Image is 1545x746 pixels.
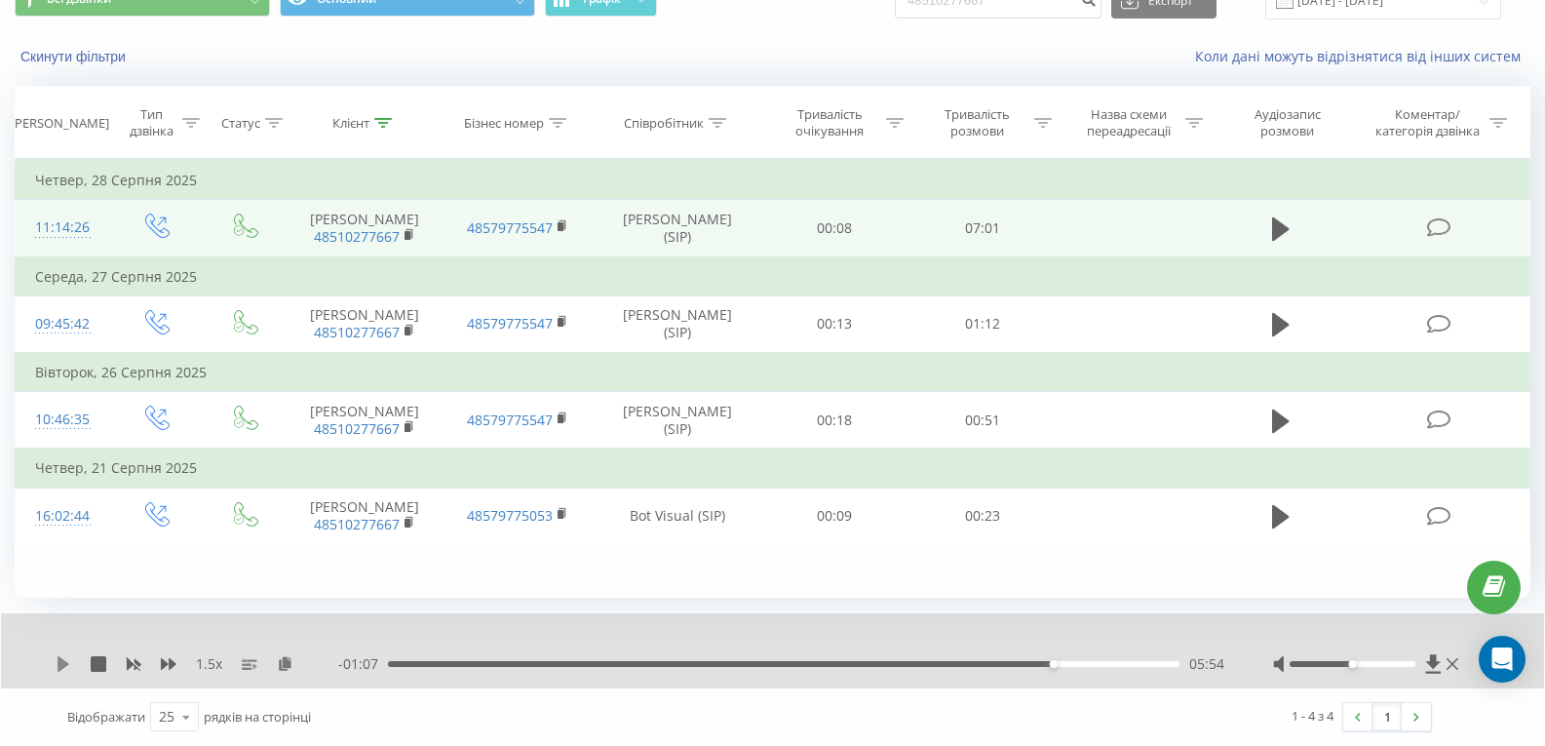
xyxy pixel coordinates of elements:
td: 07:01 [908,200,1057,257]
a: 48579775547 [467,218,553,237]
div: 10:46:35 [35,401,91,439]
td: 00:09 [760,488,908,544]
div: Тривалість розмови [926,106,1029,139]
a: Коли дані можуть відрізнятися вiд інших систем [1195,47,1530,65]
a: 48579775547 [467,411,553,429]
td: [PERSON_NAME] [288,488,442,544]
div: Співробітник [624,115,704,132]
div: Клієнт [332,115,369,132]
div: Бізнес номер [464,115,544,132]
div: 16:02:44 [35,497,91,535]
a: 48510277667 [314,419,400,438]
td: Четвер, 21 Серпня 2025 [16,449,1530,488]
div: 09:45:42 [35,305,91,343]
td: 00:18 [760,392,908,450]
div: [PERSON_NAME] [11,115,109,132]
button: Скинути фільтри [15,48,135,65]
div: 1 - 4 з 4 [1292,706,1333,726]
span: Відображати [67,708,145,726]
a: 48510277667 [314,515,400,533]
div: 25 [159,707,174,726]
a: 48510277667 [314,227,400,246]
a: 48579775053 [467,506,553,525]
div: Аудіозапис розмови [1227,106,1347,139]
div: 11:14:26 [35,209,91,247]
div: Accessibility label [1050,660,1058,668]
td: [PERSON_NAME] (SIP) [595,392,760,450]
td: [PERSON_NAME] (SIP) [595,295,760,353]
td: [PERSON_NAME] [288,392,442,450]
div: Назва схеми переадресації [1076,106,1180,139]
td: Четвер, 28 Серпня 2025 [16,161,1530,200]
div: Open Intercom Messenger [1479,636,1526,683]
span: - 01:07 [338,654,388,674]
a: 48579775547 [467,314,553,333]
span: 05:54 [1189,654,1224,674]
div: Статус [221,115,260,132]
a: 1 [1372,703,1402,730]
span: рядків на сторінці [204,708,311,726]
td: 01:12 [908,295,1057,353]
div: Тривалість очікування [778,106,881,139]
span: 1.5 x [196,654,222,674]
div: Коментар/категорія дзвінка [1371,106,1485,139]
td: 00:08 [760,200,908,257]
td: Середа, 27 Серпня 2025 [16,257,1530,296]
td: [PERSON_NAME] (SIP) [595,200,760,257]
td: [PERSON_NAME] [288,295,442,353]
td: [PERSON_NAME] [288,200,442,257]
td: 00:23 [908,488,1057,544]
td: 00:51 [908,392,1057,450]
div: Тип дзвінка [127,106,176,139]
td: Bot Visual (SIP) [595,488,760,544]
a: 48510277667 [314,323,400,341]
td: Вівторок, 26 Серпня 2025 [16,353,1530,392]
td: 00:13 [760,295,908,353]
div: Accessibility label [1349,660,1357,668]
